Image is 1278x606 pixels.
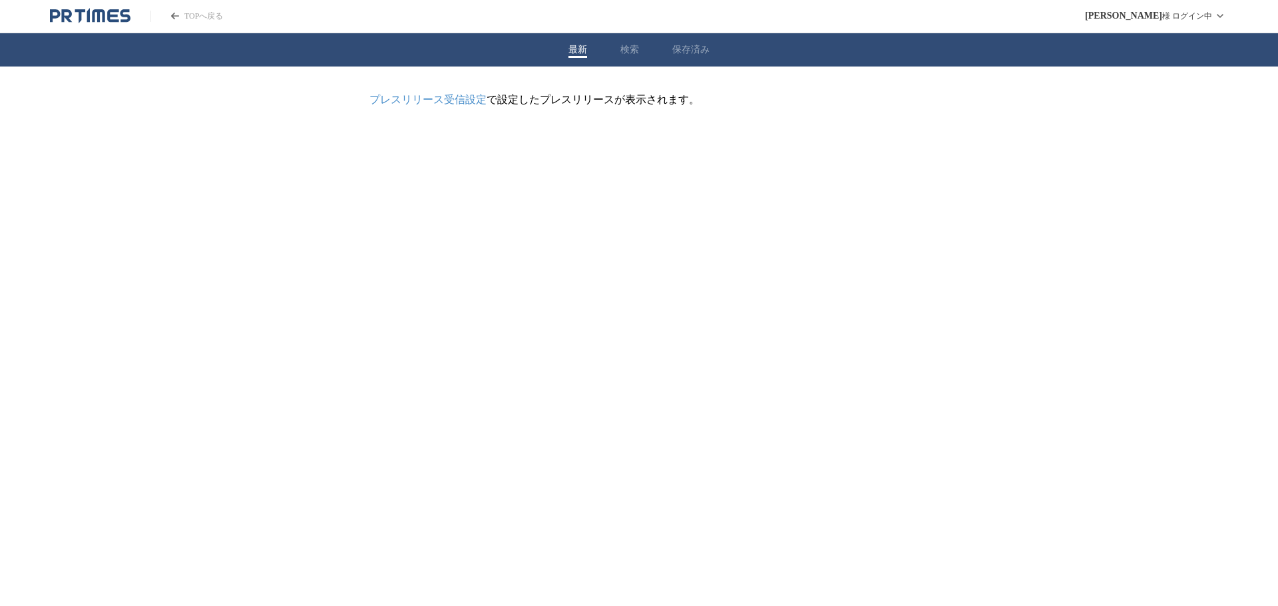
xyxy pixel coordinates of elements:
[620,44,639,56] button: 検索
[369,94,487,105] a: プレスリリース受信設定
[568,44,587,56] button: 最新
[1085,11,1162,21] span: [PERSON_NAME]
[672,44,710,56] button: 保存済み
[150,11,223,22] a: PR TIMESのトップページはこちら
[369,93,909,107] p: で設定したプレスリリースが表示されます。
[50,8,130,24] a: PR TIMESのトップページはこちら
